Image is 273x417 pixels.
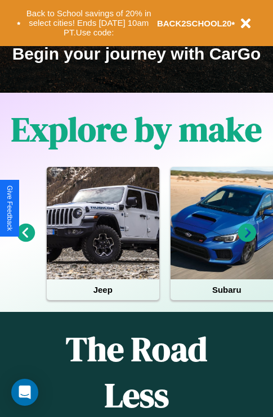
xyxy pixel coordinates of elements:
b: BACK2SCHOOL20 [157,19,232,28]
div: Open Intercom Messenger [11,379,38,406]
div: Give Feedback [6,185,14,231]
button: Back to School savings of 20% in select cities! Ends [DATE] 10am PT.Use code: [21,6,157,40]
h4: Jeep [47,279,159,300]
h1: Explore by make [11,106,262,152]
